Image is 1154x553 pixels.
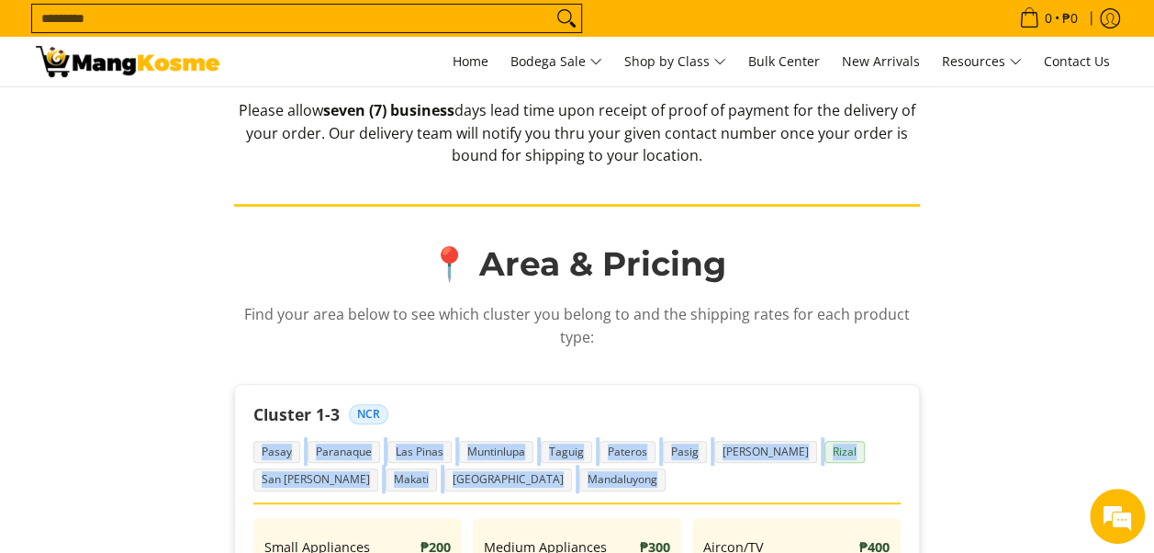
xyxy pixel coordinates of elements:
span: Pasig [663,441,707,464]
span: Taguig [541,441,592,464]
span: • [1014,8,1083,28]
span: Muntinlupa [459,441,533,464]
span: Home [453,52,488,70]
a: Bodega Sale [501,37,611,86]
span: We're online! [106,162,253,347]
span: Las Pinas [387,441,452,464]
strong: Cluster 1-3 [253,403,340,426]
button: Search [552,5,581,32]
a: Resources [933,37,1031,86]
p: Find your area below to see which cluster you belong to and the shipping rates for each product t... [234,303,920,367]
span: Shop by Class [624,51,726,73]
a: Home [443,37,498,86]
span: Resources [942,51,1022,73]
span: Contact Us [1044,52,1110,70]
b: seven (7) business [323,100,454,120]
div: Chat with us now [95,103,308,127]
span: Pasay [253,441,300,464]
a: New Arrivals [833,37,929,86]
img: Shipping &amp; Delivery Page l Mang Kosme: Home Appliances Warehouse Sale! [36,46,219,77]
span: Rizal [824,441,865,464]
span: [PERSON_NAME] [714,441,817,464]
span: Paranaque [308,441,380,464]
span: Bulk Center [748,52,820,70]
h2: 📍 Area & Pricing [234,243,920,285]
span: Pateros [599,441,655,464]
div: Minimize live chat window [301,9,345,53]
span: Mandaluyong [579,468,666,491]
a: Shop by Class [615,37,735,86]
nav: Main Menu [238,37,1119,86]
span: 0 [1042,12,1055,25]
span: New Arrivals [842,52,920,70]
a: Contact Us [1035,37,1119,86]
span: ₱0 [1059,12,1081,25]
span: Bodega Sale [510,51,602,73]
span: San [PERSON_NAME] [253,468,378,491]
span: [GEOGRAPHIC_DATA] [444,468,572,491]
textarea: Type your message and hit 'Enter' [9,363,350,427]
p: Please allow days lead time upon receipt of proof of payment for the delivery of your order. Our ... [234,99,920,186]
span: Makati [386,468,437,491]
a: Bulk Center [739,37,829,86]
span: NCR [349,404,388,424]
